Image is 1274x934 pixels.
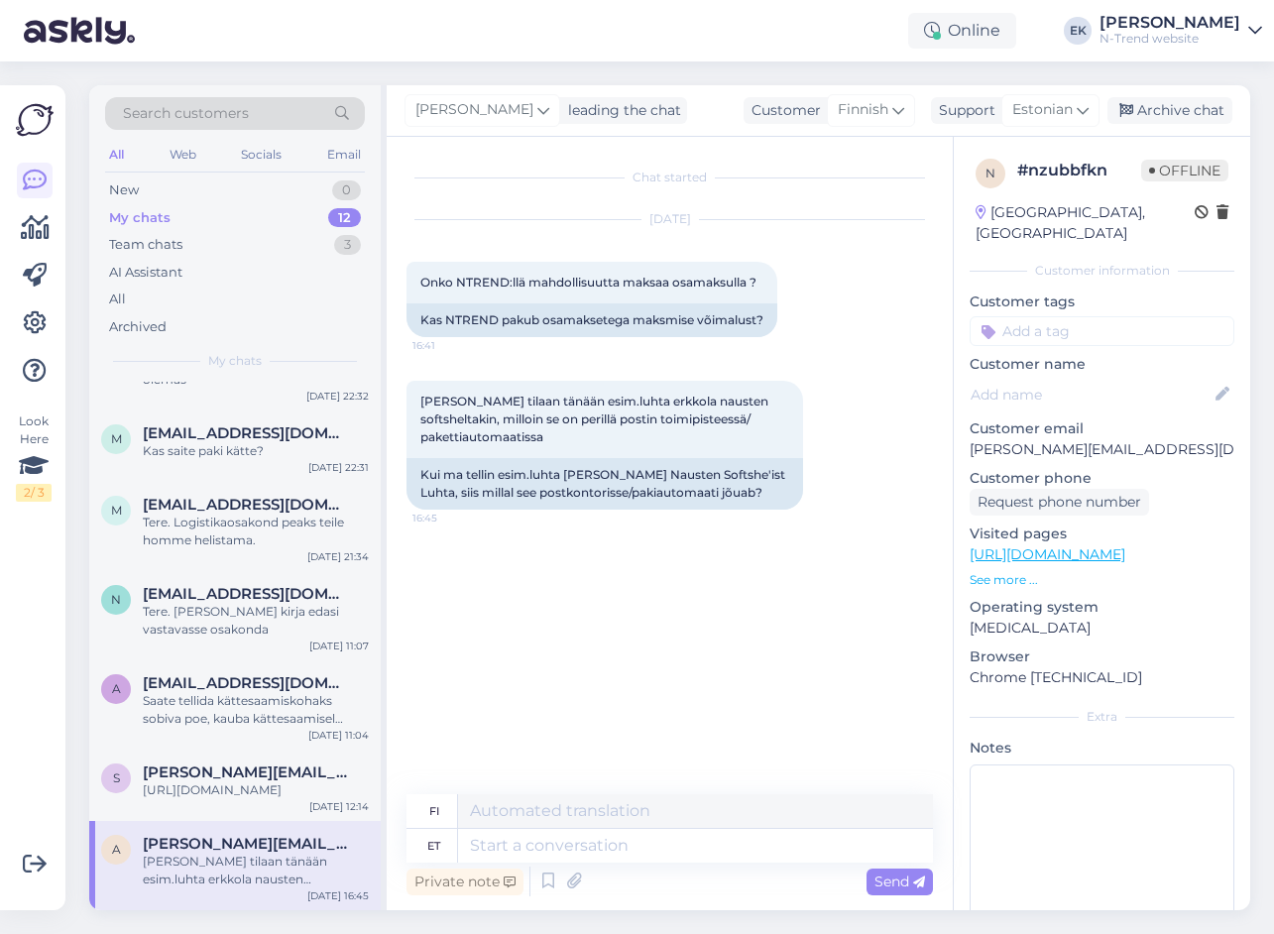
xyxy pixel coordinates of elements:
[1141,160,1228,181] span: Offline
[420,394,771,444] span: [PERSON_NAME] tilaan tänään esim.luhta erkkola nausten softsheltakin, milloin se on perillä posti...
[420,275,756,290] span: Onko NTREND:llä mahdollisuutta maksaa osamaksulla ?
[105,142,128,168] div: All
[412,338,487,353] span: 16:41
[309,639,369,653] div: [DATE] 11:07
[328,208,361,228] div: 12
[970,468,1234,489] p: Customer phone
[123,103,249,124] span: Search customers
[931,100,995,121] div: Support
[970,292,1234,312] p: Customer tags
[16,484,52,502] div: 2 / 3
[415,99,533,121] span: [PERSON_NAME]
[970,489,1149,516] div: Request phone number
[143,585,349,603] span: niky1984@gmail.com
[308,728,369,743] div: [DATE] 11:04
[323,142,365,168] div: Email
[143,496,349,514] span: merks56@gmail.com
[109,208,171,228] div: My chats
[560,100,681,121] div: leading the chat
[109,180,139,200] div: New
[970,545,1125,563] a: [URL][DOMAIN_NAME]
[1017,159,1141,182] div: # nzubbfkn
[111,503,122,518] span: m
[874,873,925,890] span: Send
[406,458,803,510] div: Kui ma tellin esim.luhta [PERSON_NAME] Nausten Softshe'ist Luhta, siis millal see postkontorisse/...
[1107,97,1232,124] div: Archive chat
[109,235,182,255] div: Team chats
[237,142,286,168] div: Socials
[143,424,349,442] span: mariliisgoldberg@hot.ee
[307,888,369,903] div: [DATE] 16:45
[908,13,1016,49] div: Online
[208,352,262,370] span: My chats
[406,169,933,186] div: Chat started
[143,442,369,460] div: Kas saite paki kätte?
[427,829,440,863] div: et
[306,389,369,404] div: [DATE] 22:32
[111,431,122,446] span: m
[406,869,523,895] div: Private note
[970,418,1234,439] p: Customer email
[970,667,1234,688] p: Chrome [TECHNICAL_ID]
[112,842,121,857] span: a
[109,290,126,309] div: All
[970,708,1234,726] div: Extra
[976,202,1195,244] div: [GEOGRAPHIC_DATA], [GEOGRAPHIC_DATA]
[970,571,1234,589] p: See more ...
[143,692,369,728] div: Saate tellida kättesaamiskohaks sobiva poe, kauba kättesaamisel proovida ja mittesobivusel tagast...
[985,166,995,180] span: n
[1100,15,1262,47] a: [PERSON_NAME]N-Trend website
[143,781,369,799] div: [URL][DOMAIN_NAME]
[970,316,1234,346] input: Add a tag
[109,317,167,337] div: Archived
[970,524,1234,544] p: Visited pages
[334,235,361,255] div: 3
[16,412,52,502] div: Look Here
[971,384,1212,406] input: Add name
[109,263,182,283] div: AI Assistant
[307,549,369,564] div: [DATE] 21:34
[970,262,1234,280] div: Customer information
[838,99,888,121] span: Finnish
[406,303,777,337] div: Kas NTREND pakub osamaksetega maksmise võimalust?
[166,142,200,168] div: Web
[143,853,369,888] div: [PERSON_NAME] tilaan tänään esim.luhta erkkola nausten softsheltakin, milloin se on perillä posti...
[113,770,120,785] span: s
[970,439,1234,460] p: [PERSON_NAME][EMAIL_ADDRESS][DOMAIN_NAME]
[143,674,349,692] span: annikaseits@gmail.com
[429,794,439,828] div: fi
[143,603,369,639] div: Tere. [PERSON_NAME] kirja edasi vastavasse osakonda
[143,835,349,853] span: aija-maria@hotmail.com
[970,738,1234,759] p: Notes
[308,460,369,475] div: [DATE] 22:31
[1064,17,1092,45] div: EK
[112,681,121,696] span: a
[332,180,361,200] div: 0
[1012,99,1073,121] span: Estonian
[970,618,1234,639] p: [MEDICAL_DATA]
[744,100,821,121] div: Customer
[970,597,1234,618] p: Operating system
[143,514,369,549] div: Tere. Logistikaosakond peaks teile homme helistama.
[16,101,54,139] img: Askly Logo
[309,799,369,814] div: [DATE] 12:14
[1100,15,1240,31] div: [PERSON_NAME]
[970,646,1234,667] p: Browser
[406,210,933,228] div: [DATE]
[970,354,1234,375] p: Customer name
[143,763,349,781] span: sigrid.melsas@gmail.com
[412,511,487,525] span: 16:45
[111,592,121,607] span: n
[1100,31,1240,47] div: N-Trend website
